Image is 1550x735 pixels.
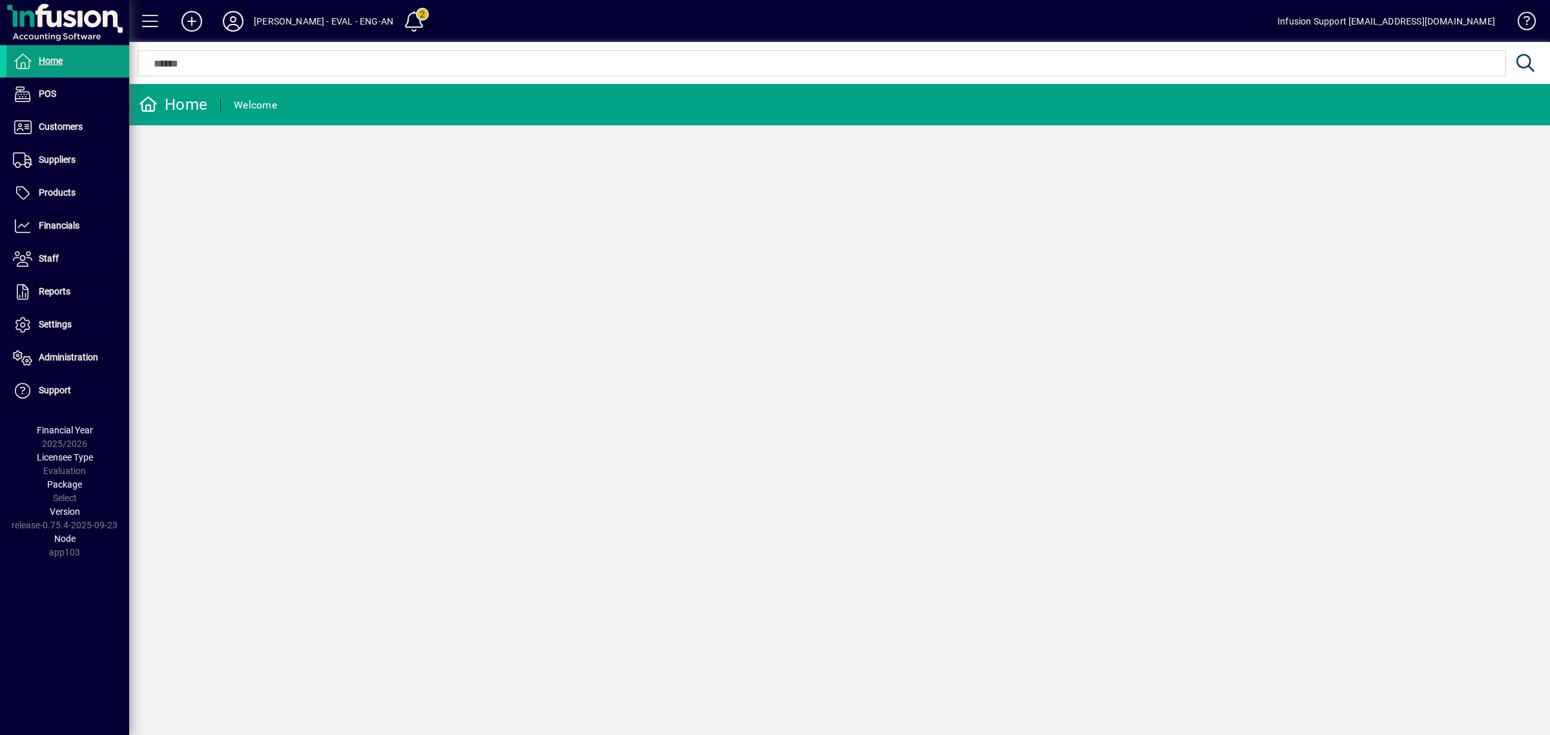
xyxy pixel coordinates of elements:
[212,10,254,33] button: Profile
[39,121,83,132] span: Customers
[6,144,129,176] a: Suppliers
[1508,3,1534,45] a: Knowledge Base
[6,78,129,110] a: POS
[254,11,393,32] div: [PERSON_NAME] - EVAL - ENG-AN
[39,352,98,362] span: Administration
[6,309,129,341] a: Settings
[6,177,129,209] a: Products
[39,385,71,395] span: Support
[37,425,93,435] span: Financial Year
[39,319,72,329] span: Settings
[171,10,212,33] button: Add
[39,56,63,66] span: Home
[39,220,79,231] span: Financials
[6,342,129,374] a: Administration
[39,88,56,99] span: POS
[39,253,59,264] span: Staff
[6,111,129,143] a: Customers
[37,452,93,462] span: Licensee Type
[39,286,70,296] span: Reports
[50,506,80,517] span: Version
[139,94,207,115] div: Home
[6,210,129,242] a: Financials
[54,533,76,544] span: Node
[47,479,82,490] span: Package
[39,187,76,198] span: Products
[39,154,76,165] span: Suppliers
[6,276,129,308] a: Reports
[234,95,277,116] div: Welcome
[1277,11,1495,32] div: Infusion Support [EMAIL_ADDRESS][DOMAIN_NAME]
[6,243,129,275] a: Staff
[6,375,129,407] a: Support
